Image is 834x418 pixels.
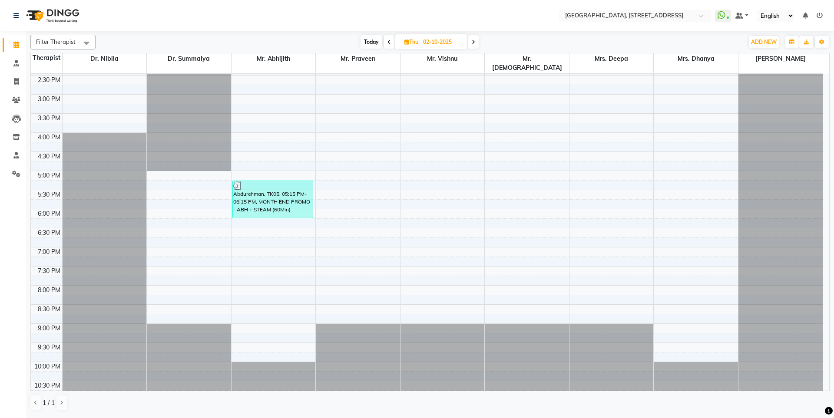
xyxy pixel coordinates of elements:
[43,398,55,408] span: 1 / 1
[400,53,485,64] span: Mr. Vishnu
[22,3,82,28] img: logo
[36,95,62,104] div: 3:00 PM
[749,36,779,48] button: ADD NEW
[36,209,62,218] div: 6:00 PM
[36,324,62,333] div: 9:00 PM
[36,247,62,257] div: 7:00 PM
[316,53,400,64] span: Mr. Praveen
[36,114,62,123] div: 3:30 PM
[361,35,382,49] span: Today
[36,171,62,180] div: 5:00 PM
[147,53,231,64] span: Dr. Summaiya
[233,181,313,218] div: Abdurehman, TK05, 05:15 PM-06:15 PM, MONTH END PROMO - ABH + STEAM (60Min)
[36,38,76,45] span: Filter Therapist
[36,152,62,161] div: 4:30 PM
[36,190,62,199] div: 5:30 PM
[420,36,464,49] input: 2025-10-02
[738,53,823,64] span: [PERSON_NAME]
[63,53,147,64] span: Dr. Nibila
[31,53,62,63] div: Therapist
[36,343,62,352] div: 9:30 PM
[232,53,316,64] span: Mr. Abhijith
[36,305,62,314] div: 8:30 PM
[33,362,62,371] div: 10:00 PM
[36,228,62,237] div: 6:30 PM
[36,133,62,142] div: 4:00 PM
[654,53,738,64] span: Mrs. Dhanya
[569,53,654,64] span: Mrs. Deepa
[751,39,777,45] span: ADD NEW
[33,381,62,390] div: 10:30 PM
[36,267,62,276] div: 7:30 PM
[402,39,420,45] span: Thu
[36,76,62,85] div: 2:30 PM
[485,53,569,73] span: Mr. [DEMOGRAPHIC_DATA]
[36,286,62,295] div: 8:00 PM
